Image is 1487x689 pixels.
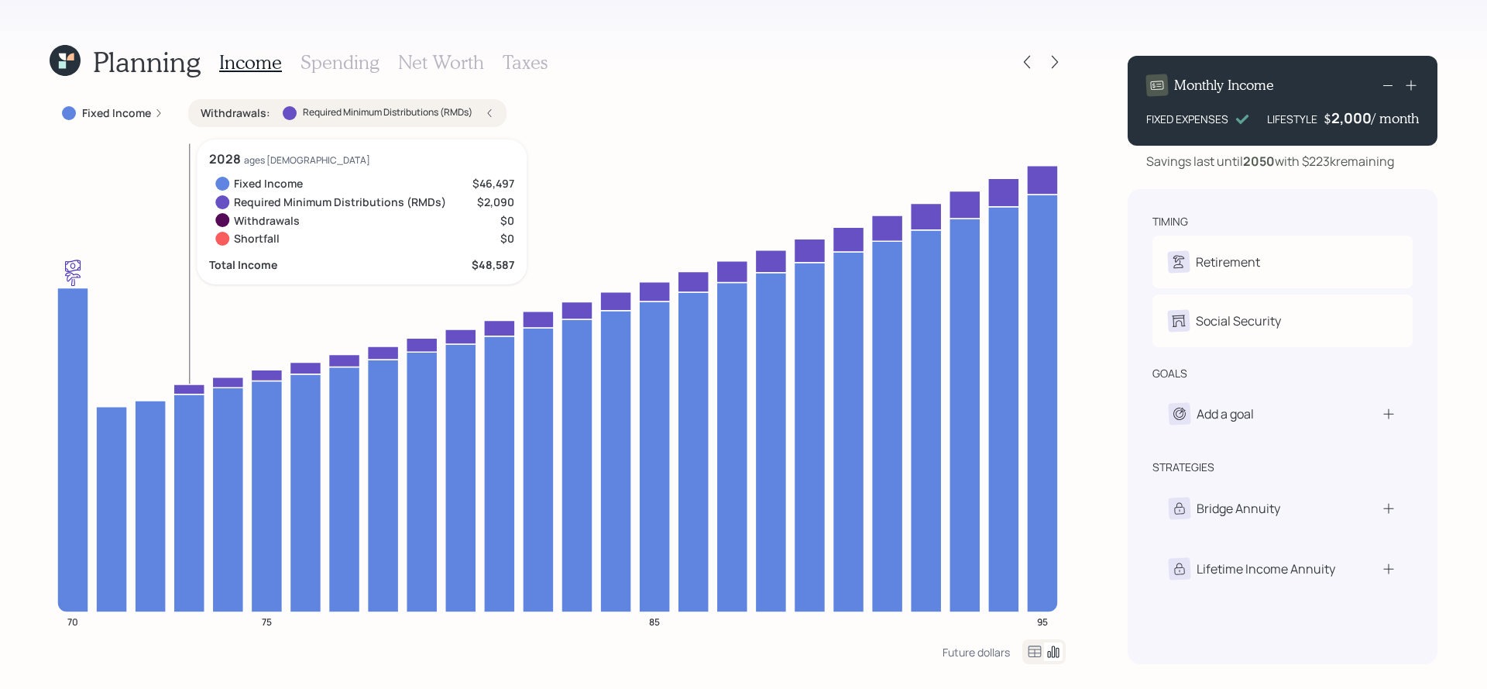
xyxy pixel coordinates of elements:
tspan: 95 [1037,615,1048,628]
h3: Net Worth [398,51,484,74]
div: Savings last until with $223k remaining [1146,152,1394,171]
div: Add a goal [1197,405,1254,423]
div: Future dollars [943,645,1010,660]
div: goals [1152,366,1187,381]
h3: Spending [300,51,379,74]
div: FIXED EXPENSES [1146,111,1228,127]
tspan: 85 [649,615,660,628]
h4: $ [1324,110,1331,127]
div: Lifetime Income Annuity [1197,560,1335,578]
tspan: 70 [67,615,78,628]
div: Social Security [1196,312,1281,330]
h4: / month [1372,110,1419,127]
div: timing [1152,214,1188,229]
label: Fixed Income [82,105,151,121]
label: Withdrawals : [201,105,270,121]
tspan: 75 [262,615,272,628]
h4: Monthly Income [1174,77,1274,94]
div: strategies [1152,460,1214,475]
h3: Income [219,51,282,74]
div: Bridge Annuity [1197,499,1280,518]
b: 2050 [1243,153,1275,170]
h3: Taxes [503,51,548,74]
h1: Planning [93,45,201,78]
div: Retirement [1196,253,1260,271]
label: Required Minimum Distributions (RMDs) [303,106,472,119]
div: 2,000 [1331,109,1372,127]
div: LIFESTYLE [1267,111,1317,127]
